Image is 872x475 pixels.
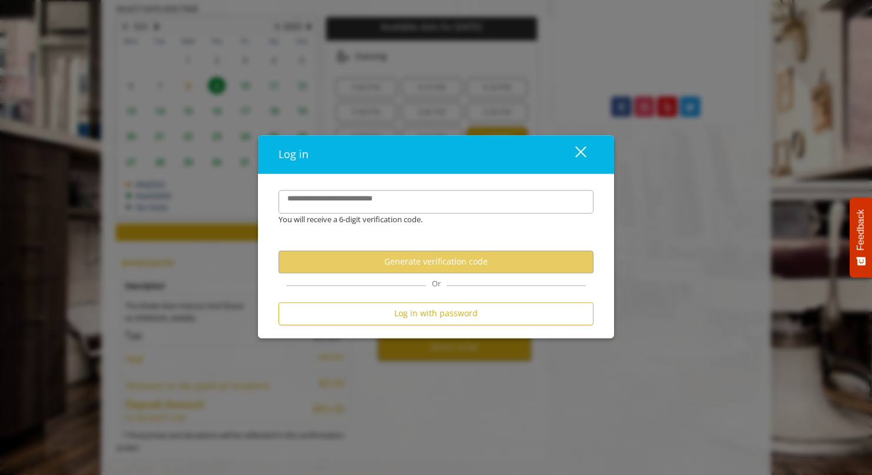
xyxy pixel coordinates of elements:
div: You will receive a 6-digit verification code. [270,213,585,226]
button: close dialog [554,142,593,166]
span: Or [426,278,447,289]
div: close dialog [562,146,585,163]
span: Log in [279,147,308,161]
button: Feedback - Show survey [850,198,872,277]
button: Generate verification code [279,250,593,273]
span: Feedback [856,209,866,250]
button: Log in with password [279,302,593,325]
